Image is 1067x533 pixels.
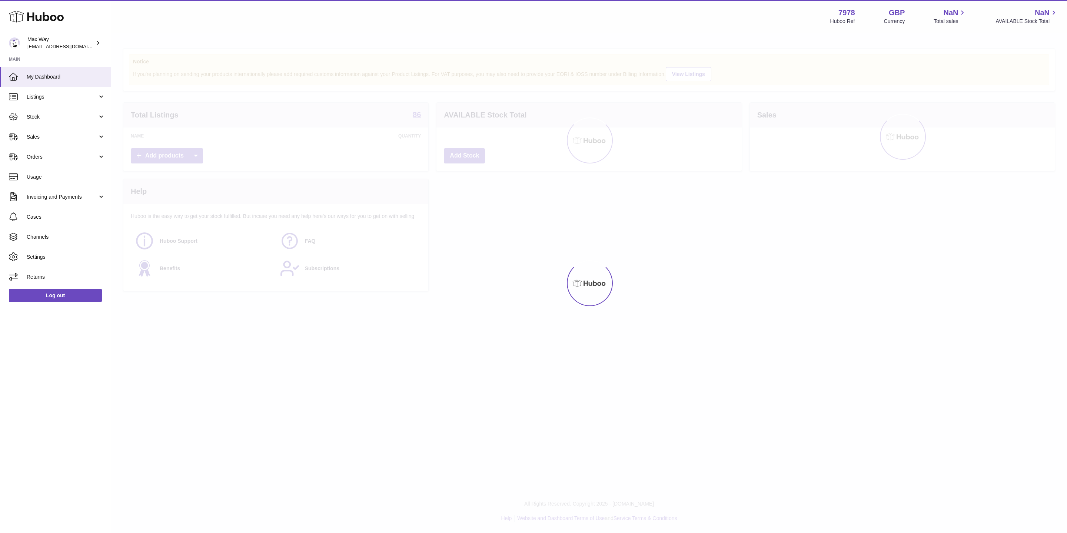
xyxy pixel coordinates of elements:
[830,18,855,25] div: Huboo Ref
[27,254,105,261] span: Settings
[838,8,855,18] strong: 7978
[27,274,105,281] span: Returns
[9,289,102,302] a: Log out
[27,113,97,120] span: Stock
[27,36,94,50] div: Max Way
[995,8,1058,25] a: NaN AVAILABLE Stock Total
[27,93,97,100] span: Listings
[27,234,105,241] span: Channels
[27,43,109,49] span: [EMAIL_ADDRESS][DOMAIN_NAME]
[9,37,20,49] img: internalAdmin-7978@internal.huboo.com
[943,8,958,18] span: NaN
[1035,8,1050,18] span: NaN
[889,8,905,18] strong: GBP
[27,193,97,201] span: Invoicing and Payments
[934,8,967,25] a: NaN Total sales
[27,173,105,181] span: Usage
[27,153,97,160] span: Orders
[27,213,105,221] span: Cases
[27,133,97,140] span: Sales
[884,18,905,25] div: Currency
[934,18,967,25] span: Total sales
[27,73,105,80] span: My Dashboard
[995,18,1058,25] span: AVAILABLE Stock Total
